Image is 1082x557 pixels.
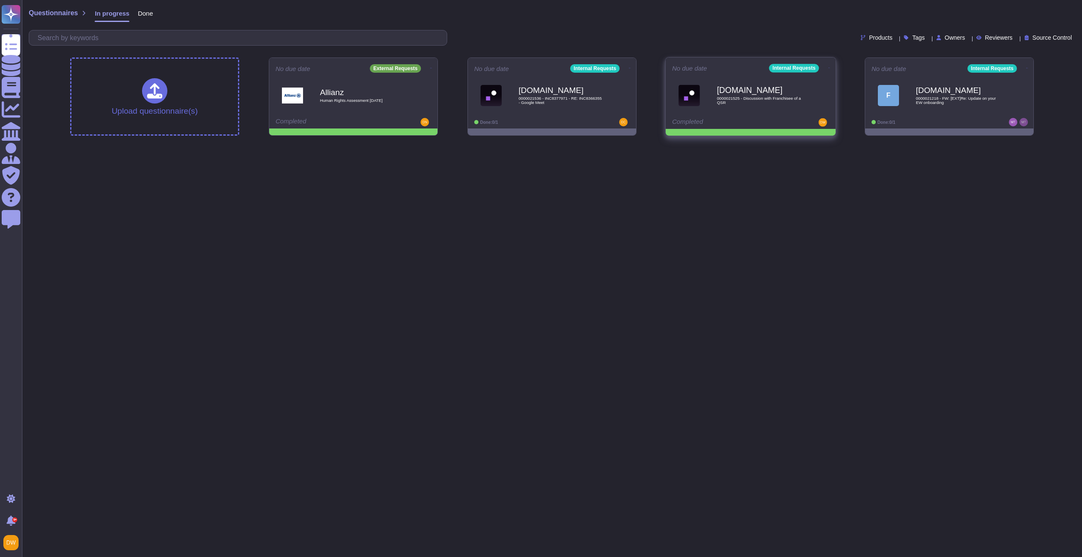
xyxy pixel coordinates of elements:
img: user [619,118,628,126]
span: 0000021525 - Discussion with Franchisee of a QSR [717,96,802,104]
div: Completed [672,118,777,127]
span: In progress [95,10,129,16]
b: [DOMAIN_NAME] [717,86,802,94]
div: Internal Requests [769,64,819,72]
b: [DOMAIN_NAME] [916,86,1000,94]
b: Allianz [320,88,404,96]
span: Done [138,10,153,16]
span: No due date [474,66,509,72]
img: user [1019,118,1028,126]
span: Owners [945,35,965,41]
span: Tags [912,35,925,41]
span: Source Control [1033,35,1072,41]
span: No due date [276,66,310,72]
span: Products [869,35,892,41]
img: Logo [282,85,303,106]
span: No due date [872,66,906,72]
div: Upload questionnaire(s) [112,78,198,115]
div: 9+ [12,517,17,522]
span: Done: 0/1 [480,120,498,125]
div: Internal Requests [570,64,620,73]
div: F [878,85,899,106]
span: Reviewers [985,35,1012,41]
button: user [2,533,25,552]
div: Internal Requests [967,64,1017,73]
span: 0000021218 - FW: [EXT]Re: Update on your EW onboarding [916,96,1000,104]
img: user [421,118,429,126]
span: No due date [672,65,707,71]
input: Search by keywords [33,30,447,45]
img: user [819,118,827,127]
span: 0000021536 - INC8377971 - RE: INC8366355 - Google Meet [519,96,603,104]
span: Questionnaires [29,10,78,16]
b: [DOMAIN_NAME] [519,86,603,94]
div: Completed [276,118,379,126]
img: user [1009,118,1017,126]
span: Done: 0/1 [877,120,895,125]
img: user [3,535,19,550]
span: Human Rights Assessment [DATE] [320,98,404,103]
img: Logo [678,85,700,106]
img: Logo [481,85,502,106]
div: External Requests [370,64,421,73]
